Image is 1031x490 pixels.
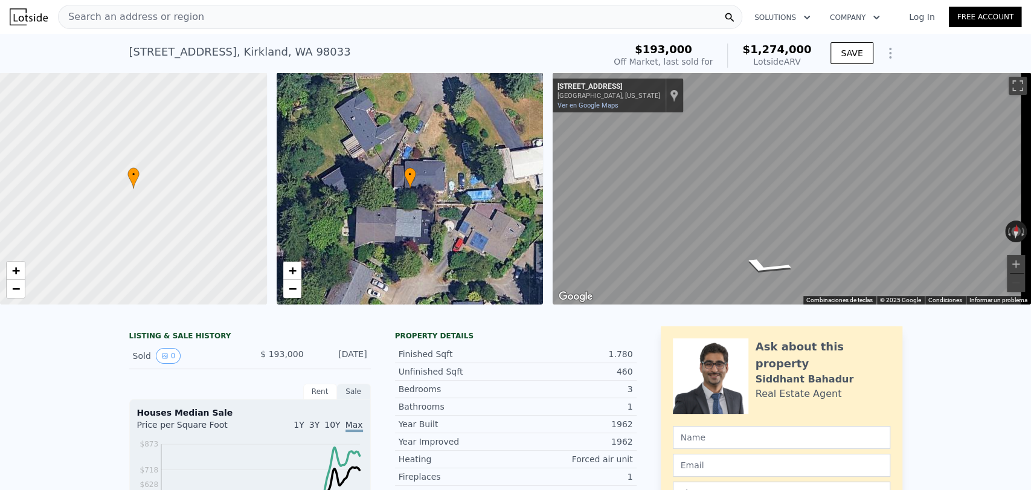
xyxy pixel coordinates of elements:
[516,366,633,378] div: 460
[516,471,633,483] div: 1
[556,289,596,305] a: Abrir esta área en Google Maps (se abre en una ventana nueva)
[127,167,140,189] div: •
[303,384,337,399] div: Rent
[1010,220,1022,242] button: Restablecer la vista
[516,453,633,465] div: Forced air unit
[12,263,20,278] span: +
[1009,77,1027,95] button: Activar o desactivar la vista de pantalla completa
[137,407,363,419] div: Houses Median Sale
[10,8,48,25] img: Lotside
[59,10,204,24] span: Search an address or region
[830,42,873,64] button: SAVE
[395,331,637,341] div: Property details
[969,297,1027,303] a: Informar un problema
[673,454,890,477] input: Email
[283,262,301,280] a: Zoom in
[260,349,303,359] span: $ 193,000
[399,471,516,483] div: Fireplaces
[288,263,296,278] span: +
[742,56,811,68] div: Lotside ARV
[399,348,516,360] div: Finished Sqft
[399,418,516,430] div: Year Built
[756,387,842,401] div: Real Estate Agent
[140,466,158,474] tspan: $718
[133,348,240,364] div: Sold
[553,73,1031,305] div: Mapa
[129,331,371,343] div: LISTING & SALE HISTORY
[140,440,158,448] tspan: $873
[516,348,633,360] div: 1.780
[557,82,660,92] div: [STREET_ADDRESS]
[399,366,516,378] div: Unfinished Sqft
[721,253,810,279] path: Ir al sur, 109th Ave NE
[928,297,962,303] a: Condiciones
[404,169,416,180] span: •
[1007,255,1025,273] button: Acercar
[140,480,158,489] tspan: $628
[283,280,301,298] a: Zoom out
[556,289,596,305] img: Google
[294,420,304,430] span: 1Y
[12,281,20,296] span: −
[1021,221,1027,242] button: Rotar en el sentido de las manecillas del reloj
[324,420,340,430] span: 10Y
[516,436,633,448] div: 1962
[127,169,140,180] span: •
[516,401,633,413] div: 1
[745,7,820,28] button: Solutions
[156,348,181,364] button: View historical data
[7,280,25,298] a: Zoom out
[806,296,873,305] button: Combinaciones de teclas
[894,11,949,23] a: Log In
[949,7,1021,27] a: Free Account
[670,89,678,102] a: Mostrar ubicación en el mapa
[635,43,692,56] span: $193,000
[309,420,320,430] span: 3Y
[1005,221,1012,242] button: Rotar en sentido antihorario
[742,43,811,56] span: $1,274,000
[880,297,921,303] span: © 2025 Google
[345,420,363,432] span: Max
[516,418,633,430] div: 1962
[820,7,890,28] button: Company
[404,167,416,189] div: •
[756,372,854,387] div: Siddhant Bahadur
[516,383,633,395] div: 3
[137,419,250,438] div: Price per Square Foot
[756,338,890,372] div: Ask about this property
[557,102,618,109] a: Ver en Google Maps
[1007,274,1025,292] button: Alejar
[7,262,25,280] a: Zoom in
[399,436,516,448] div: Year Improved
[673,426,890,449] input: Name
[614,56,713,68] div: Off Market, last sold for
[878,41,902,65] button: Show Options
[288,281,296,296] span: −
[557,92,660,100] div: [GEOGRAPHIC_DATA], [US_STATE]
[129,44,351,60] div: [STREET_ADDRESS] , Kirkland , WA 98033
[399,453,516,465] div: Heating
[399,401,516,413] div: Bathrooms
[399,383,516,395] div: Bedrooms
[553,73,1031,305] div: Street View
[337,384,371,399] div: Sale
[313,348,367,364] div: [DATE]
